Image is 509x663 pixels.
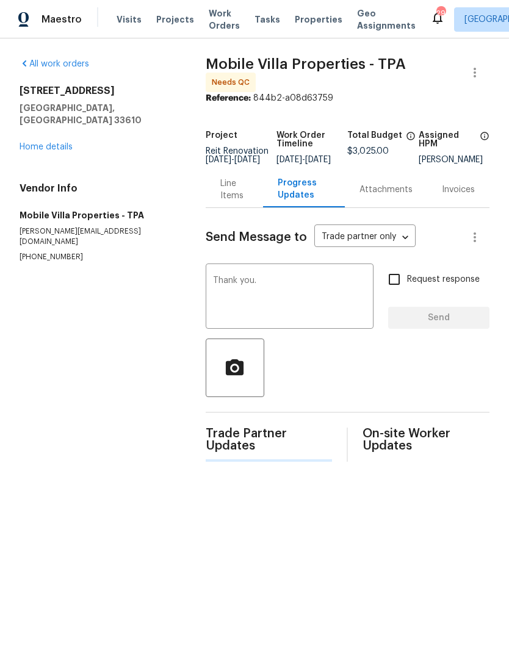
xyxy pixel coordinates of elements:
[276,156,331,164] span: -
[276,131,347,148] h5: Work Order Timeline
[357,7,416,32] span: Geo Assignments
[206,156,231,164] span: [DATE]
[406,131,416,147] span: The total cost of line items that have been proposed by Opendoor. This sum includes line items th...
[20,182,176,195] h4: Vendor Info
[206,57,406,71] span: Mobile Villa Properties - TPA
[220,177,248,202] div: Line Items
[20,143,73,151] a: Home details
[295,13,342,26] span: Properties
[347,147,389,156] span: $3,025.00
[206,131,237,140] h5: Project
[305,156,331,164] span: [DATE]
[156,13,194,26] span: Projects
[407,273,480,286] span: Request response
[20,85,176,97] h2: [STREET_ADDRESS]
[20,102,176,126] h5: [GEOGRAPHIC_DATA], [GEOGRAPHIC_DATA] 33610
[206,94,251,102] b: Reference:
[347,131,402,140] h5: Total Budget
[442,184,475,196] div: Invoices
[213,276,366,319] textarea: Thank you.
[419,156,489,164] div: [PERSON_NAME]
[206,156,260,164] span: -
[206,92,489,104] div: 844b2-a08d63759
[480,131,489,156] span: The hpm assigned to this work order.
[42,13,82,26] span: Maestro
[117,13,142,26] span: Visits
[314,228,416,248] div: Trade partner only
[278,177,330,201] div: Progress Updates
[363,428,489,452] span: On-site Worker Updates
[206,147,269,164] span: Reit Renovation
[206,231,307,243] span: Send Message to
[234,156,260,164] span: [DATE]
[206,428,333,452] span: Trade Partner Updates
[436,7,445,20] div: 29
[20,60,89,68] a: All work orders
[209,7,240,32] span: Work Orders
[20,209,176,221] h5: Mobile Villa Properties - TPA
[20,226,176,247] p: [PERSON_NAME][EMAIL_ADDRESS][DOMAIN_NAME]
[276,156,302,164] span: [DATE]
[20,252,176,262] p: [PHONE_NUMBER]
[359,184,413,196] div: Attachments
[254,15,280,24] span: Tasks
[419,131,476,148] h5: Assigned HPM
[212,76,254,88] span: Needs QC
